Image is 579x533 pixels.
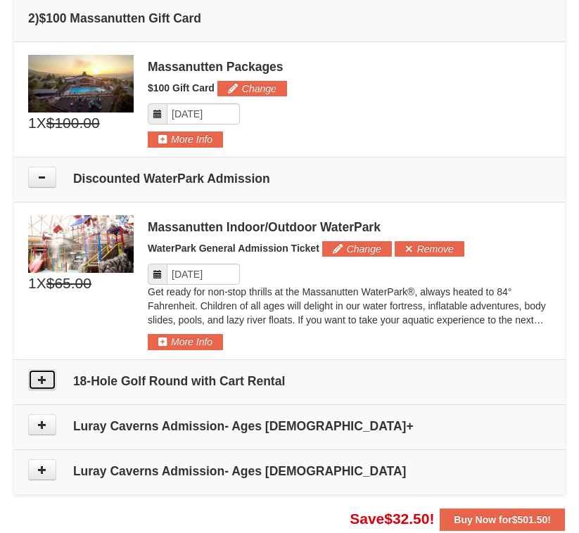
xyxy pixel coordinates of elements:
[28,113,37,134] span: 1
[148,131,223,147] button: More Info
[217,81,287,96] button: Change
[28,273,37,294] span: 1
[28,464,551,478] h4: Luray Caverns Admission- Ages [DEMOGRAPHIC_DATA]
[350,510,434,527] span: Save !
[148,243,319,254] span: WaterPark General Admission Ticket
[37,273,46,294] span: X
[148,60,551,74] div: Massanutten Packages
[384,510,429,527] span: $32.50
[28,374,551,388] h4: 18-Hole Golf Round with Cart Rental
[454,514,551,525] strong: Buy Now for !
[512,514,548,525] span: $501.50
[322,241,392,257] button: Change
[440,508,565,531] button: Buy Now for$501.50!
[46,113,100,134] span: $100.00
[35,11,39,25] span: )
[148,220,551,234] div: Massanutten Indoor/Outdoor WaterPark
[46,273,91,294] span: $65.00
[28,172,551,186] h4: Discounted WaterPark Admission
[28,55,134,113] img: 6619879-1.jpg
[28,11,551,25] h4: 2 $100 Massanutten Gift Card
[28,419,551,433] h4: Luray Caverns Admission- Ages [DEMOGRAPHIC_DATA]+
[37,113,46,134] span: X
[148,285,551,327] p: Get ready for non-stop thrills at the Massanutten WaterPark®, always heated to 84° Fahrenheit. Ch...
[148,82,215,94] span: $100 Gift Card
[148,334,223,349] button: More Info
[395,241,464,257] button: Remove
[28,215,134,273] img: 6619917-1403-22d2226d.jpg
